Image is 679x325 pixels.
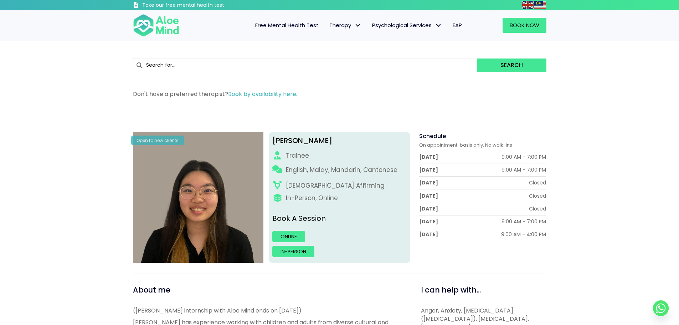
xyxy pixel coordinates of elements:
[329,21,361,29] span: Therapy
[133,306,405,315] p: ([PERSON_NAME] internship with Aloe Mind ends on [DATE])
[529,205,546,212] div: Closed
[419,179,438,186] div: [DATE]
[653,300,669,316] a: Whatsapp
[272,246,314,257] a: In-person
[501,153,546,161] div: 9:00 AM - 7:00 PM
[133,14,179,37] img: Aloe mind Logo
[529,179,546,186] div: Closed
[419,192,438,199] div: [DATE]
[419,205,438,212] div: [DATE]
[286,181,385,190] div: [DEMOGRAPHIC_DATA] Affirming
[421,285,481,295] span: I can help with...
[131,136,184,145] div: Open to new clients
[534,1,546,9] img: ms
[286,194,338,203] div: In-Person, Online
[453,21,462,29] span: EAP
[501,231,546,238] div: 9:00 AM - 4:00 PM
[419,218,438,225] div: [DATE]
[447,18,467,33] a: EAP
[272,136,407,146] div: [PERSON_NAME]
[133,90,546,98] p: Don't have a preferred therapist?
[522,1,534,9] a: English
[255,21,319,29] span: Free Mental Health Test
[501,166,546,173] div: 9:00 AM - 7:00 PM
[529,192,546,199] div: Closed
[272,213,407,224] p: Book A Session
[133,132,264,263] img: Profile – Xin Yi
[353,20,363,31] span: Therapy: submenu
[534,1,546,9] a: Malay
[419,153,438,161] div: [DATE]
[324,18,367,33] a: TherapyTherapy: submenu
[510,21,539,29] span: Book Now
[286,166,397,174] p: English, Malay, Mandarin, Cantonese
[419,166,438,173] div: [DATE]
[286,151,309,160] div: Trainee
[250,18,324,33] a: Free Mental Health Test
[367,18,447,33] a: Psychological ServicesPsychological Services: submenu
[503,18,546,33] a: Book Now
[433,20,444,31] span: Psychological Services: submenu
[133,59,478,72] input: Search for...
[228,90,297,98] a: Book by availability here.
[419,142,512,148] span: On appointment-basis only. No walk-ins
[272,231,305,242] a: Online
[133,2,262,10] a: Take our free mental health test
[419,132,446,140] span: Schedule
[142,2,262,9] h3: Take our free mental health test
[372,21,442,29] span: Psychological Services
[419,231,438,238] div: [DATE]
[501,218,546,225] div: 9:00 AM - 7:00 PM
[522,1,534,9] img: en
[133,285,170,295] span: About me
[189,18,467,33] nav: Menu
[477,59,546,72] button: Search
